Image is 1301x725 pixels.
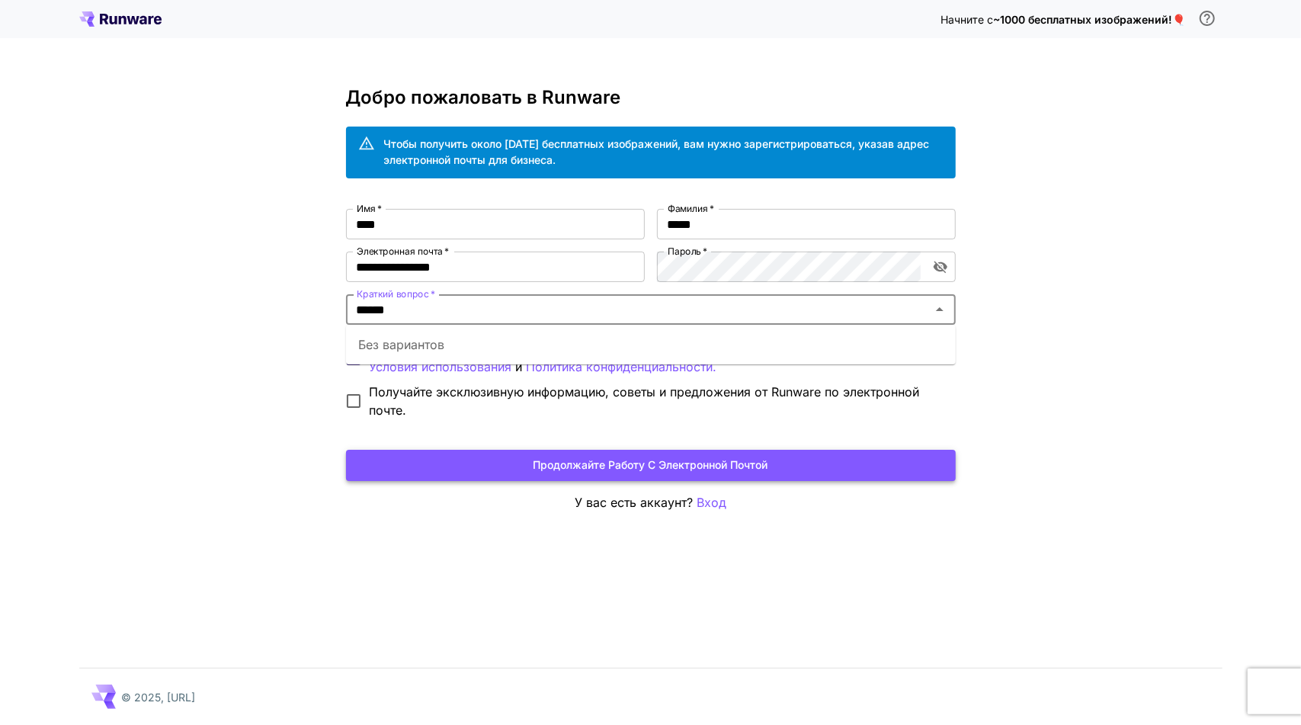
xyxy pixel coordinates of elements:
ya-tr-span: Краткий вопрос [357,288,429,300]
ya-tr-span: Без вариантов [358,337,444,352]
ya-tr-span: Чтобы получить около [DATE] бесплатных изображений, вам нужно зарегистрироваться, указав адрес эл... [384,137,930,166]
button: Закрыть [929,299,950,320]
ya-tr-span: Электронная почта [357,245,443,257]
ya-tr-span: © 2025, [URL] [122,691,196,704]
ya-tr-span: Условия использования [370,359,512,374]
ya-tr-span: Пароль [668,245,701,257]
button: Вход [697,493,726,512]
button: Регистрируясь, я подтверждаю, что прочитал и согласен с применимыми Условия использования и [527,358,717,377]
ya-tr-span: У вас есть аккаунт? [575,495,693,510]
button: Продолжайте работу с электронной почтой [346,450,956,481]
ya-tr-span: Имя [357,203,376,214]
button: Регистрируясь, я подтверждаю, что прочитал и согласен с применимыми и Политика конфиденциальности. [370,358,512,377]
ya-tr-span: Вход [697,495,726,510]
ya-tr-span: Фамилия [668,203,708,214]
ya-tr-span: и [516,359,523,374]
ya-tr-span: Добро пожаловать в Runware [346,86,621,108]
ya-tr-span: Начните с [941,13,994,26]
ya-tr-span: Политика конфиденциальности. [527,359,717,374]
ya-tr-span: ~1000 бесплатных изображений! [994,13,1173,26]
ya-tr-span: 🎈 [1173,13,1186,26]
button: переключить видимость пароля [927,253,954,281]
ya-tr-span: Получайте эксклюзивную информацию, советы и предложения от Runware по электронной почте. [370,384,920,418]
ya-tr-span: Продолжайте работу с электронной почтой [534,456,768,475]
button: Чтобы получить бесплатный кредит, вам нужно зарегистрироваться, указав адрес электронной почты дл... [1192,3,1222,34]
